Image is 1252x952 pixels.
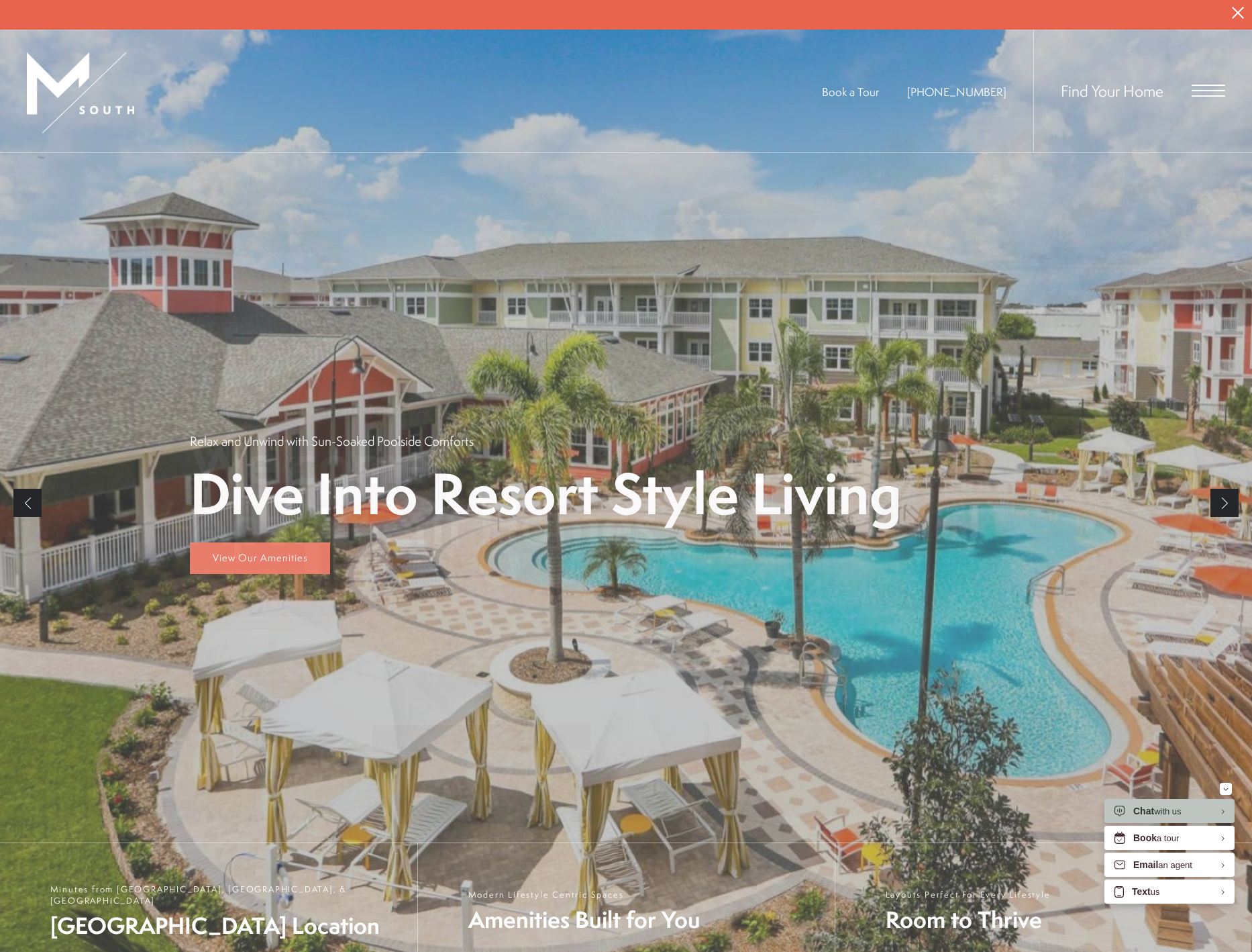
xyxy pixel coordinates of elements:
button: Open Menu [1192,85,1225,97]
p: Dive Into Resort Style Living [190,463,902,524]
a: View Our Amenities [190,542,330,575]
span: View Our Amenities [213,551,308,565]
div: Summer Savings at M [GEOGRAPHIC_DATA] [556,27,931,53]
img: MSouth [27,52,134,133]
span: Amenities Built for You [468,904,700,935]
span: Modern Lifestyle Centric Spaces [468,889,700,900]
a: Book a Tour [822,84,879,99]
a: Next [1210,489,1239,517]
span: Minutes from [GEOGRAPHIC_DATA], [GEOGRAPHIC_DATA], & [GEOGRAPHIC_DATA] [50,884,404,906]
span: [PHONE_NUMBER] [907,84,1006,99]
a: Find Your Home [1061,80,1163,101]
span: Room to Thrive [886,904,1051,935]
a: Call Us at 813-570-8014 [907,84,1006,99]
p: Relax and Unwind with Sun-Soaked Poolside Comforts [190,432,474,450]
span: [GEOGRAPHIC_DATA] Location [50,910,404,941]
a: Previous [13,489,42,517]
span: Layouts Perfect For Every Lifestyle [886,889,1051,900]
